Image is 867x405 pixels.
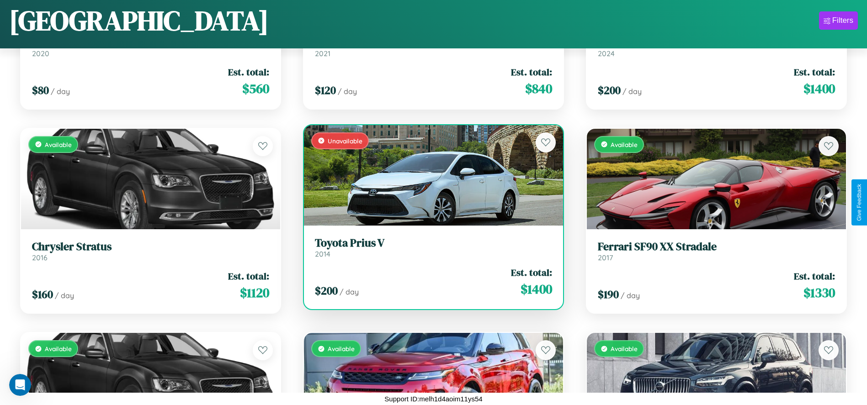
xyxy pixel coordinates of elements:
span: $ 1330 [803,284,835,302]
span: Unavailable [328,137,362,145]
span: 2014 [315,249,330,258]
span: 2020 [32,49,49,58]
span: Available [45,141,72,148]
span: Available [611,141,638,148]
span: Est. total: [511,266,552,279]
span: / day [51,87,70,96]
div: Give Feedback [856,184,862,221]
span: / day [621,291,640,300]
span: Est. total: [228,269,269,283]
span: / day [55,291,74,300]
span: $ 200 [598,83,621,98]
span: Available [328,345,355,352]
span: $ 840 [525,79,552,98]
iframe: Intercom live chat [9,374,31,396]
span: / day [338,87,357,96]
span: 2021 [315,49,330,58]
span: 2024 [598,49,615,58]
span: 2017 [598,253,613,262]
button: Filters [819,11,858,30]
span: $ 190 [598,287,619,302]
span: Est. total: [794,65,835,79]
span: $ 560 [242,79,269,98]
span: / day [340,287,359,296]
a: Toyota Prius V2014 [315,237,552,259]
span: Available [45,345,72,352]
span: Est. total: [511,65,552,79]
h3: Chrysler Stratus [32,240,269,253]
h1: [GEOGRAPHIC_DATA] [9,2,269,39]
span: 2016 [32,253,48,262]
span: $ 1400 [521,280,552,298]
span: $ 200 [315,283,338,298]
p: Support ID: melh1d4aoim11ys54 [384,393,482,405]
a: Chrysler Stratus2016 [32,240,269,263]
span: / day [622,87,642,96]
h3: Ferrari SF90 XX Stradale [598,240,835,253]
span: Est. total: [228,65,269,79]
span: $ 80 [32,83,49,98]
a: Ferrari SF90 XX Stradale2017 [598,240,835,263]
span: $ 120 [315,83,336,98]
span: $ 1120 [240,284,269,302]
span: $ 160 [32,287,53,302]
span: $ 1400 [803,79,835,98]
h3: Toyota Prius V [315,237,552,250]
span: Est. total: [794,269,835,283]
div: Filters [832,16,853,25]
span: Available [611,345,638,352]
